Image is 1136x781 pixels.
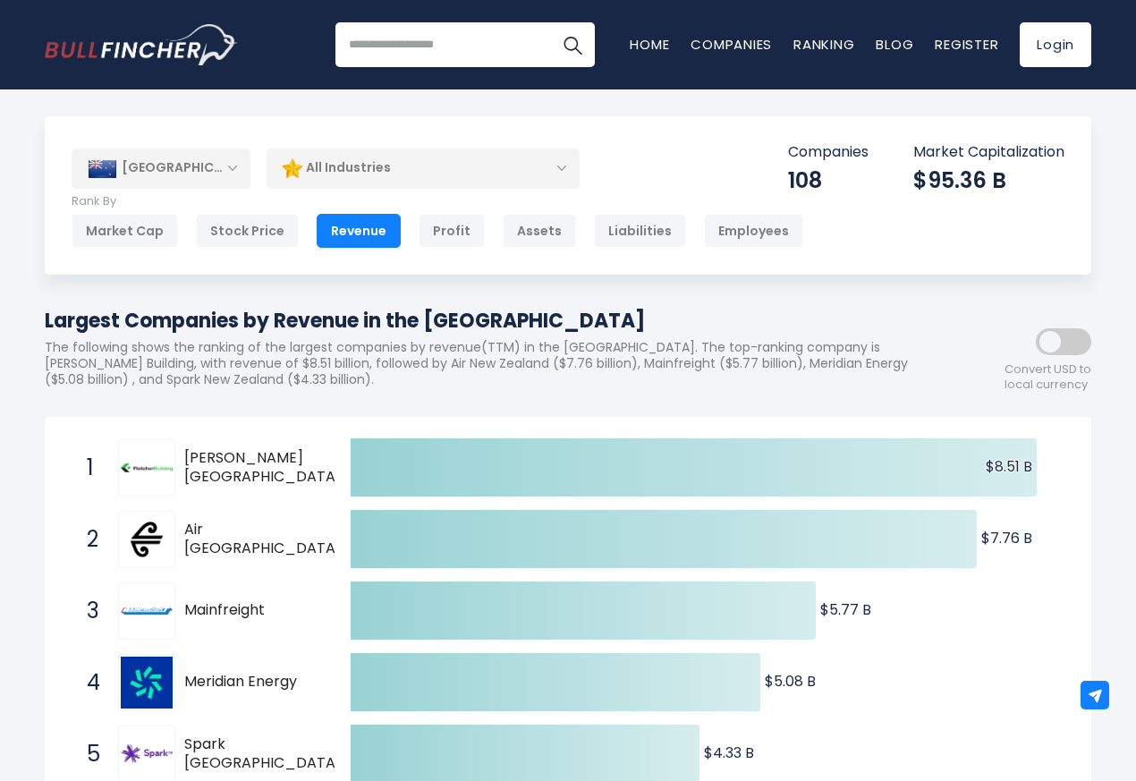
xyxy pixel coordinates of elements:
div: [GEOGRAPHIC_DATA] [72,149,250,188]
text: $5.08 B [765,671,816,692]
div: Employees [704,214,803,248]
div: Revenue [317,214,401,248]
img: Air New Zealand [121,514,173,565]
span: 5 [78,739,96,769]
a: Blog [876,35,913,54]
span: Meridian Energy [184,673,319,692]
span: Convert USD to local currency [1005,362,1091,393]
span: 4 [78,667,96,698]
div: Market Cap [72,214,178,248]
p: Market Capitalization [913,143,1064,162]
div: Liabilities [594,214,686,248]
div: Profit [419,214,485,248]
span: [PERSON_NAME][GEOGRAPHIC_DATA] [184,449,342,487]
p: Companies [788,143,869,162]
text: $5.77 B [820,599,871,620]
text: $4.33 B [704,743,754,763]
div: Assets [503,214,576,248]
a: Login [1020,22,1091,67]
span: 2 [78,524,96,555]
img: Meridian Energy [121,657,173,709]
img: Fletcher Building [121,463,173,472]
span: 3 [78,596,96,626]
img: Bullfincher logo [45,24,238,65]
img: Mainfreight [121,607,173,615]
a: Home [630,35,669,54]
span: Mainfreight [184,601,319,620]
a: Register [935,35,998,54]
div: $95.36 B [913,166,1064,194]
button: Search [550,22,595,67]
a: Ranking [793,35,854,54]
div: Stock Price [196,214,299,248]
span: 1 [78,453,96,483]
a: Companies [691,35,772,54]
span: Spark [GEOGRAPHIC_DATA] [184,735,342,773]
div: 108 [788,166,869,194]
text: $7.76 B [981,528,1032,548]
div: All Industries [267,148,580,189]
p: The following shows the ranking of the largest companies by revenue(TTM) in the [GEOGRAPHIC_DATA]... [45,339,930,388]
text: $8.51 B [986,456,1032,477]
img: Spark New Zealand [121,744,173,763]
a: Go to homepage [45,24,237,65]
p: Rank By [72,194,803,209]
h1: Largest Companies by Revenue in the [GEOGRAPHIC_DATA] [45,306,930,335]
span: Air [GEOGRAPHIC_DATA] [184,521,342,558]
